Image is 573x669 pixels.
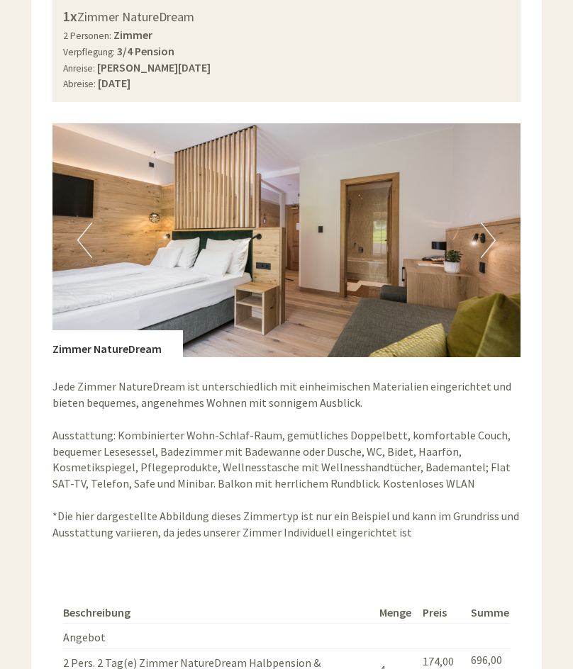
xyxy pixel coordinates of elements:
div: Guten Tag, wie können wir Ihnen helfen? [243,38,457,81]
td: Angebot [63,624,374,649]
b: [PERSON_NAME][DATE] [97,60,211,74]
div: Montag [204,11,265,35]
div: Zimmer NatureDream [63,6,510,27]
div: Zimmer NatureDream [52,330,183,357]
button: Previous [77,223,92,258]
th: Menge [374,602,417,624]
button: Next [481,223,496,258]
small: Anreise: [63,62,95,74]
button: Senden [383,373,468,398]
b: [DATE] [98,76,130,90]
img: image [52,123,521,357]
th: Beschreibung [63,602,374,624]
b: 1x [63,7,77,25]
th: Preis [417,602,466,624]
small: Abreise: [63,78,96,90]
div: Sie [250,41,447,52]
small: Verpflegung: [63,46,115,58]
small: 2 Personen: [63,30,111,42]
small: 21:30 [250,69,447,79]
b: Zimmer [113,28,152,42]
b: 3/4 Pension [117,44,174,58]
p: Jede Zimmer NatureDream ist unterschiedlich mit einheimischen Materialien eingerichtet und bieten... [52,378,521,540]
th: Summe [465,602,510,624]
